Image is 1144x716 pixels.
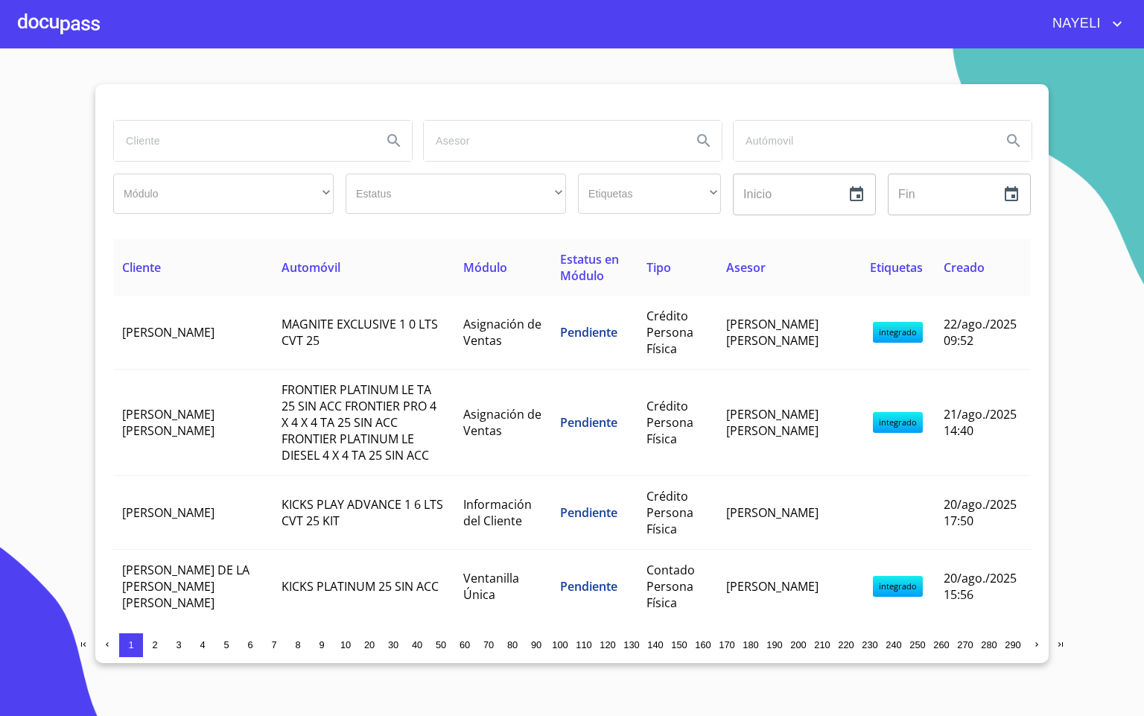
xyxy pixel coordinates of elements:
span: Información del Cliente [463,496,532,529]
span: 3 [176,639,181,650]
span: integrado [873,412,923,433]
span: 280 [981,639,997,650]
span: 190 [766,639,782,650]
span: 8 [295,639,300,650]
span: 260 [933,639,949,650]
button: 30 [381,633,405,657]
span: 30 [388,639,398,650]
button: Search [376,123,412,159]
span: Ventanilla Única [463,570,519,603]
button: 150 [667,633,691,657]
span: Tipo [646,259,671,276]
span: Estatus en Módulo [560,251,619,284]
button: 100 [548,633,572,657]
span: Pendiente [560,414,617,431]
span: 180 [743,639,758,650]
span: FRONTIER PLATINUM LE TA 25 SIN ACC FRONTIER PRO 4 X 4 X 4 TA 25 SIN ACC FRONTIER PLATINUM LE DIES... [282,381,436,463]
button: 120 [596,633,620,657]
span: 50 [436,639,446,650]
span: Módulo [463,259,507,276]
span: 40 [412,639,422,650]
button: 190 [763,633,786,657]
button: 290 [1001,633,1025,657]
span: 10 [340,639,351,650]
button: 220 [834,633,858,657]
span: 270 [957,639,973,650]
span: [PERSON_NAME] [122,504,214,521]
span: Crédito Persona Física [646,308,693,357]
span: Asignación de Ventas [463,406,541,439]
button: 280 [977,633,1001,657]
span: 7 [271,639,276,650]
span: [PERSON_NAME] [PERSON_NAME] [122,406,214,439]
span: 6 [247,639,252,650]
span: Pendiente [560,324,617,340]
span: 200 [790,639,806,650]
span: 170 [719,639,734,650]
span: Crédito Persona Física [646,398,693,447]
span: [PERSON_NAME] [PERSON_NAME] [726,316,819,349]
button: 90 [524,633,548,657]
span: 80 [507,639,518,650]
button: 6 [238,633,262,657]
span: 5 [223,639,229,650]
button: 2 [143,633,167,657]
button: 260 [929,633,953,657]
button: Search [996,123,1032,159]
span: 150 [671,639,687,650]
button: 230 [858,633,882,657]
span: NAYELI [1041,12,1108,36]
span: [PERSON_NAME] [PERSON_NAME] [726,406,819,439]
span: 160 [695,639,711,650]
span: 60 [460,639,470,650]
input: search [114,121,370,161]
button: 170 [715,633,739,657]
span: [PERSON_NAME] DE LA [PERSON_NAME] [PERSON_NAME] [122,562,250,611]
span: 22/ago./2025 09:52 [944,316,1017,349]
button: 160 [691,633,715,657]
button: 10 [334,633,357,657]
span: 210 [814,639,830,650]
button: 70 [477,633,500,657]
button: 5 [214,633,238,657]
button: 60 [453,633,477,657]
button: Search [686,123,722,159]
button: 110 [572,633,596,657]
span: 140 [647,639,663,650]
span: 20 [364,639,375,650]
span: 120 [600,639,615,650]
button: 8 [286,633,310,657]
span: 290 [1005,639,1020,650]
button: 210 [810,633,834,657]
span: 230 [862,639,877,650]
span: integrado [873,576,923,597]
span: integrado [873,322,923,343]
div: ​ [113,174,334,214]
div: ​ [346,174,566,214]
button: 20 [357,633,381,657]
input: search [424,121,680,161]
button: 7 [262,633,286,657]
span: 100 [552,639,568,650]
button: 240 [882,633,906,657]
button: 40 [405,633,429,657]
span: KICKS PLATINUM 25 SIN ACC [282,578,439,595]
span: Creado [944,259,985,276]
span: Pendiente [560,578,617,595]
span: 20/ago./2025 15:56 [944,570,1017,603]
span: [PERSON_NAME] [122,324,214,340]
span: 1 [128,639,133,650]
span: Crédito Persona Física [646,488,693,537]
span: 70 [483,639,494,650]
button: 80 [500,633,524,657]
span: 20/ago./2025 17:50 [944,496,1017,529]
button: 4 [191,633,214,657]
div: ​ [578,174,721,214]
span: Asignación de Ventas [463,316,541,349]
input: search [734,121,990,161]
button: account of current user [1041,12,1126,36]
span: 240 [886,639,901,650]
span: 4 [200,639,205,650]
button: 3 [167,633,191,657]
button: 270 [953,633,977,657]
